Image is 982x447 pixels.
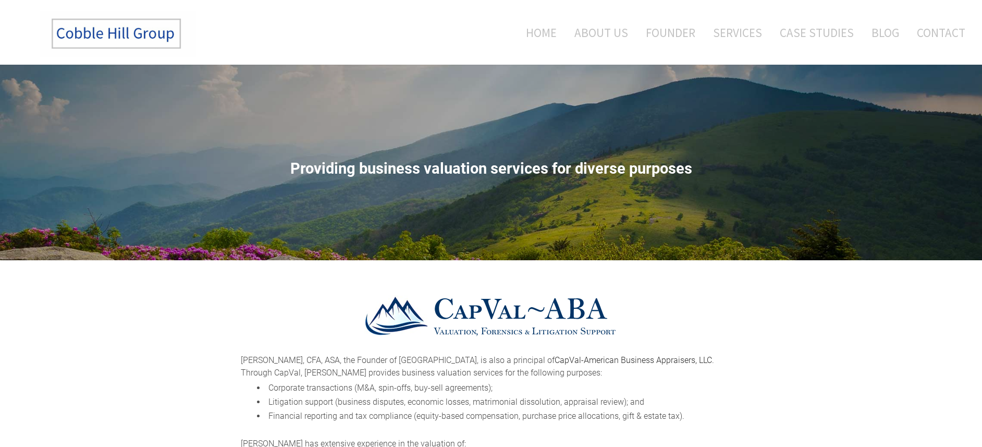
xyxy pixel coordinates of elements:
a: About Us [567,11,636,54]
a: Contact [909,11,965,54]
img: Picture [361,289,621,342]
span: Providing business valuation services for diverse purposes [290,160,692,177]
li: Corporate transactions (M&A, spin-offs, buy-sell agreements); [266,382,741,394]
a: Home [510,11,564,54]
a: Blog [864,11,907,54]
a: CapVal-American Business Appraisers, LLC [555,355,712,365]
a: Case Studies [772,11,862,54]
img: The Cobble Hill Group LLC [40,11,196,57]
li: Litigation support (business disputes, economic losses, matrimonial dissolution, appraisal review... [266,396,741,408]
a: Founder [638,11,703,54]
li: Financial reporting and tax compliance (equity-based compensation, purchase price allocations, gi... [266,410,741,422]
a: Services [705,11,770,54]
